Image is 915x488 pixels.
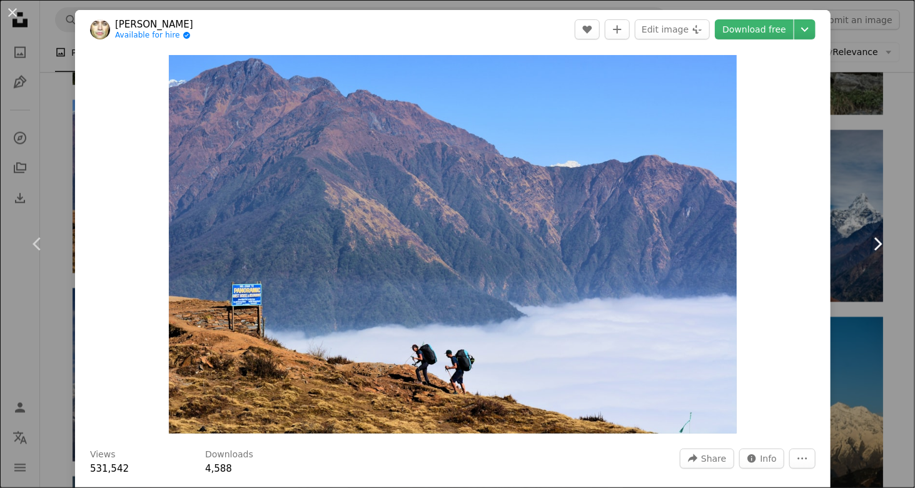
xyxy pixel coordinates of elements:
[635,19,710,39] button: Edit image
[605,19,630,39] button: Add to Collection
[115,31,193,41] a: Available for hire
[205,449,253,461] h3: Downloads
[575,19,600,39] button: Like
[169,55,737,434] button: Zoom in on this image
[680,449,734,469] button: Share this image
[205,463,232,474] span: 4,588
[761,449,777,468] span: Info
[701,449,726,468] span: Share
[90,19,110,39] img: Go to Laurentiu Morariu's profile
[789,449,816,469] button: More Actions
[794,19,816,39] button: Choose download size
[739,449,785,469] button: Stats about this image
[715,19,794,39] a: Download free
[90,463,129,474] span: 531,542
[115,18,193,31] a: [PERSON_NAME]
[169,55,737,434] img: two person walking near mountain
[840,184,915,304] a: Next
[90,449,116,461] h3: Views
